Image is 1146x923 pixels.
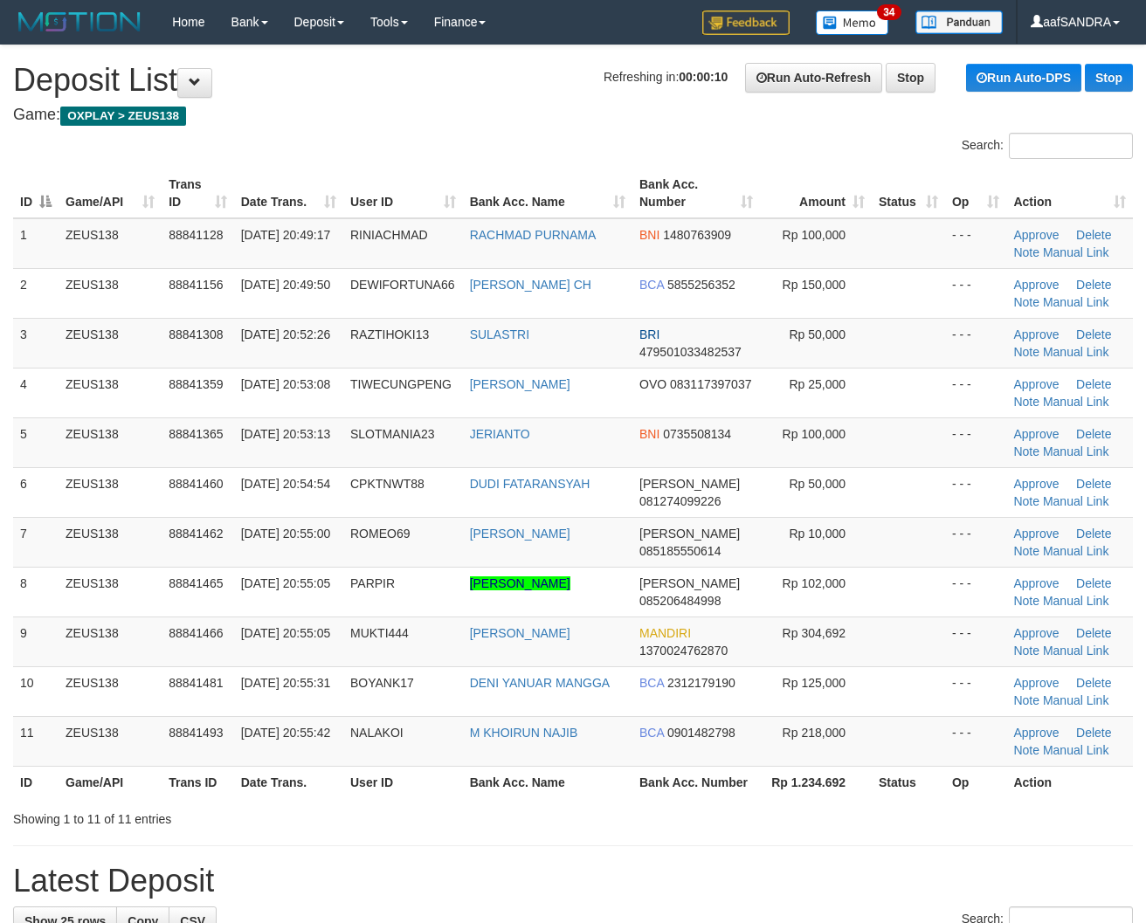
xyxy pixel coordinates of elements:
a: Note [1013,245,1039,259]
span: 88841465 [169,576,223,590]
th: ID [13,766,59,798]
td: ZEUS138 [59,467,162,517]
a: Approve [1013,726,1059,740]
span: BCA [639,676,664,690]
strong: 00:00:10 [679,70,728,84]
a: Note [1013,644,1039,658]
a: Stop [886,63,935,93]
span: Copy 085206484998 to clipboard [639,594,721,608]
th: Date Trans.: activate to sort column ascending [234,169,343,218]
span: Copy 479501033482537 to clipboard [639,345,742,359]
td: - - - [945,616,1007,666]
td: ZEUS138 [59,567,162,616]
a: Note [1013,494,1039,508]
th: Trans ID: activate to sort column ascending [162,169,234,218]
span: BCA [639,278,664,292]
td: ZEUS138 [59,616,162,666]
th: Action: activate to sort column ascending [1006,169,1133,218]
span: MANDIRI [639,626,691,640]
a: Manual Link [1043,295,1109,309]
td: 3 [13,318,59,368]
a: Manual Link [1043,693,1109,707]
span: [DATE] 20:53:13 [241,427,330,441]
span: RAZTIHOKI13 [350,327,429,341]
span: [DATE] 20:52:26 [241,327,330,341]
h1: Latest Deposit [13,864,1133,899]
a: Delete [1076,377,1111,391]
td: 9 [13,616,59,666]
a: Run Auto-DPS [966,64,1081,92]
a: Manual Link [1043,743,1109,757]
th: Op: activate to sort column ascending [945,169,1007,218]
a: Delete [1076,527,1111,541]
span: [DATE] 20:55:00 [241,527,330,541]
a: Note [1013,444,1039,458]
a: Approve [1013,527,1059,541]
a: Manual Link [1043,594,1109,608]
a: [PERSON_NAME] [470,576,570,590]
a: Delete [1076,676,1111,690]
a: Delete [1076,626,1111,640]
span: [DATE] 20:55:31 [241,676,330,690]
a: Approve [1013,377,1059,391]
a: Note [1013,295,1039,309]
span: Rp 50,000 [789,327,846,341]
span: 88841462 [169,527,223,541]
th: Op [945,766,1007,798]
span: [DATE] 20:55:05 [241,576,330,590]
a: Manual Link [1043,395,1109,409]
a: Delete [1076,278,1111,292]
span: BOYANK17 [350,676,414,690]
span: 88841365 [169,427,223,441]
span: OXPLAY > ZEUS138 [60,107,186,126]
span: Rp 125,000 [783,676,846,690]
td: ZEUS138 [59,417,162,467]
span: Copy 0901482798 to clipboard [667,726,735,740]
span: Copy 085185550614 to clipboard [639,544,721,558]
a: [PERSON_NAME] [470,626,570,640]
span: ROMEO69 [350,527,410,541]
span: 88841466 [169,626,223,640]
th: Bank Acc. Name [463,766,632,798]
td: ZEUS138 [59,666,162,716]
th: Status [872,766,945,798]
span: BNI [639,228,659,242]
th: Trans ID [162,766,234,798]
a: Note [1013,345,1039,359]
a: Approve [1013,676,1059,690]
span: Rp 25,000 [789,377,846,391]
span: [PERSON_NAME] [639,477,740,491]
td: - - - [945,268,1007,318]
span: BNI [639,427,659,441]
th: Amount: activate to sort column ascending [760,169,872,218]
h1: Deposit List [13,63,1133,98]
span: Copy 1370024762870 to clipboard [639,644,728,658]
th: Game/API: activate to sort column ascending [59,169,162,218]
span: Copy 083117397037 to clipboard [670,377,751,391]
a: Approve [1013,228,1059,242]
th: Date Trans. [234,766,343,798]
td: ZEUS138 [59,218,162,269]
span: 34 [877,4,901,20]
td: ZEUS138 [59,716,162,766]
td: - - - [945,567,1007,616]
span: NALAKOI [350,726,404,740]
a: Note [1013,544,1039,558]
span: TIWECUNGPENG [350,377,452,391]
th: User ID: activate to sort column ascending [343,169,463,218]
span: Copy 081274099226 to clipboard [639,494,721,508]
div: Showing 1 to 11 of 11 entries [13,803,465,828]
span: Rp 100,000 [783,427,846,441]
span: 88841308 [169,327,223,341]
span: Rp 150,000 [783,278,846,292]
span: Rp 100,000 [783,228,846,242]
span: BRI [639,327,659,341]
td: ZEUS138 [59,268,162,318]
a: Manual Link [1043,494,1109,508]
span: 88841156 [169,278,223,292]
a: [PERSON_NAME] [470,377,570,391]
td: 10 [13,666,59,716]
a: JERIANTO [470,427,530,441]
span: [DATE] 20:49:50 [241,278,330,292]
span: [DATE] 20:54:54 [241,477,330,491]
